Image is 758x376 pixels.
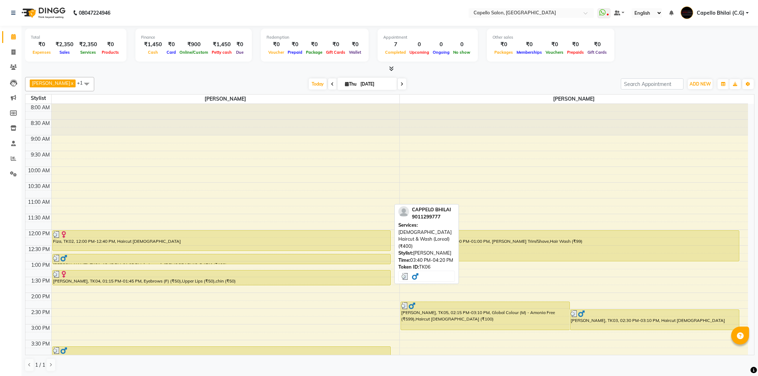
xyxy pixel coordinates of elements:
[565,50,586,55] span: Prepaids
[493,34,609,40] div: Other sales
[70,80,73,86] a: x
[383,40,408,49] div: 7
[178,40,210,49] div: ₹900
[18,3,67,23] img: logo
[267,40,286,49] div: ₹0
[412,207,451,212] span: CAPPELO BHILAI
[690,81,711,87] span: ADD NEW
[398,264,455,271] div: TK06
[343,81,358,87] span: Thu
[234,50,245,55] span: Due
[398,264,419,270] span: Token ID:
[304,40,324,49] div: ₹0
[431,50,451,55] span: Ongoing
[383,50,408,55] span: Completed
[165,40,178,49] div: ₹0
[165,50,178,55] span: Card
[347,50,363,55] span: Wallet
[32,80,70,86] span: [PERSON_NAME]
[493,50,515,55] span: Packages
[383,34,472,40] div: Appointment
[688,79,713,89] button: ADD NEW
[35,361,45,369] span: 1 / 1
[30,277,51,285] div: 1:30 PM
[267,34,363,40] div: Redemption
[53,270,390,285] div: [PERSON_NAME], TK04, 01:15 PM-01:45 PM, Eyebrows (F) (₹50),Upper Lips (₹50),chin (₹50)
[697,9,744,17] span: Capello Bhilai (C.G)
[141,34,246,40] div: Finance
[100,50,121,55] span: Products
[53,40,76,49] div: ₹2,350
[398,229,452,249] span: [DEMOGRAPHIC_DATA] Haircut & Wash (Loreal) (₹400)
[30,324,51,332] div: 3:00 PM
[286,40,304,49] div: ₹0
[621,78,683,90] input: Search Appointment
[77,80,88,86] span: +1
[30,261,51,269] div: 1:00 PM
[27,246,51,253] div: 12:30 PM
[544,50,565,55] span: Vouchers
[30,309,51,316] div: 2:30 PM
[53,254,390,264] div: [PERSON_NAME], TK01, 12:45 PM-01:05 PM, hair wash [DEMOGRAPHIC_DATA] (₹199)
[27,167,51,174] div: 10:00 AM
[565,40,586,49] div: ₹0
[53,347,390,367] div: CAPPELO BHILAI, TK06, 03:40 PM-04:20 PM, [DEMOGRAPHIC_DATA] Haircut & Wash (Loreal) (₹400)
[586,50,609,55] span: Gift Cards
[324,50,347,55] span: Gift Cards
[100,40,121,49] div: ₹0
[398,257,455,264] div: 03:40 PM-04:20 PM
[493,40,515,49] div: ₹0
[31,40,53,49] div: ₹0
[544,40,565,49] div: ₹0
[29,135,51,143] div: 9:00 AM
[347,40,363,49] div: ₹0
[178,50,210,55] span: Online/Custom
[408,50,431,55] span: Upcoming
[401,302,570,330] div: [PERSON_NAME], TK05, 02:15 PM-03:10 PM, Global Colour (M) - Amonia Free (₹599),Haircut [DEMOGRAPH...
[515,40,544,49] div: ₹0
[210,50,234,55] span: Petty cash
[146,50,160,55] span: Cash
[431,40,451,49] div: 0
[451,50,472,55] span: No show
[304,50,324,55] span: Package
[141,40,165,49] div: ₹1,450
[31,50,53,55] span: Expenses
[398,250,413,256] span: Stylist:
[53,231,390,251] div: Fiza, TK02, 12:00 PM-12:40 PM, Haircut [DEMOGRAPHIC_DATA]
[398,257,410,263] span: Time:
[451,40,472,49] div: 0
[25,95,51,102] div: Stylist
[30,293,51,300] div: 2:00 PM
[586,40,609,49] div: ₹0
[31,34,121,40] div: Total
[286,50,304,55] span: Prepaid
[29,120,51,127] div: 8:30 AM
[234,40,246,49] div: ₹0
[681,6,693,19] img: Capello Bhilai (C.G)
[398,206,409,217] img: profile
[408,40,431,49] div: 0
[401,231,739,261] div: [PERSON_NAME], TK01, 12:00 PM-01:00 PM, [PERSON_NAME] Trim/Shave,Hair Wash (₹99)
[27,198,51,206] div: 11:00 AM
[515,50,544,55] span: Memberships
[400,95,748,103] span: [PERSON_NAME]
[267,50,286,55] span: Voucher
[324,40,347,49] div: ₹0
[412,213,451,221] div: 9011299777
[29,104,51,111] div: 8:00 AM
[29,151,51,159] div: 9:30 AM
[27,183,51,190] div: 10:30 AM
[78,50,98,55] span: Services
[58,50,72,55] span: Sales
[52,95,400,103] span: [PERSON_NAME]
[358,79,394,90] input: 2025-09-04
[30,340,51,348] div: 3:30 PM
[570,310,739,330] div: [PERSON_NAME], TK03, 02:30 PM-03:10 PM, Haircut [DEMOGRAPHIC_DATA]
[210,40,234,49] div: ₹1,450
[27,230,51,237] div: 12:00 PM
[398,222,418,228] span: Services:
[398,250,455,257] div: [PERSON_NAME]
[79,3,110,23] b: 08047224946
[309,78,327,90] span: Today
